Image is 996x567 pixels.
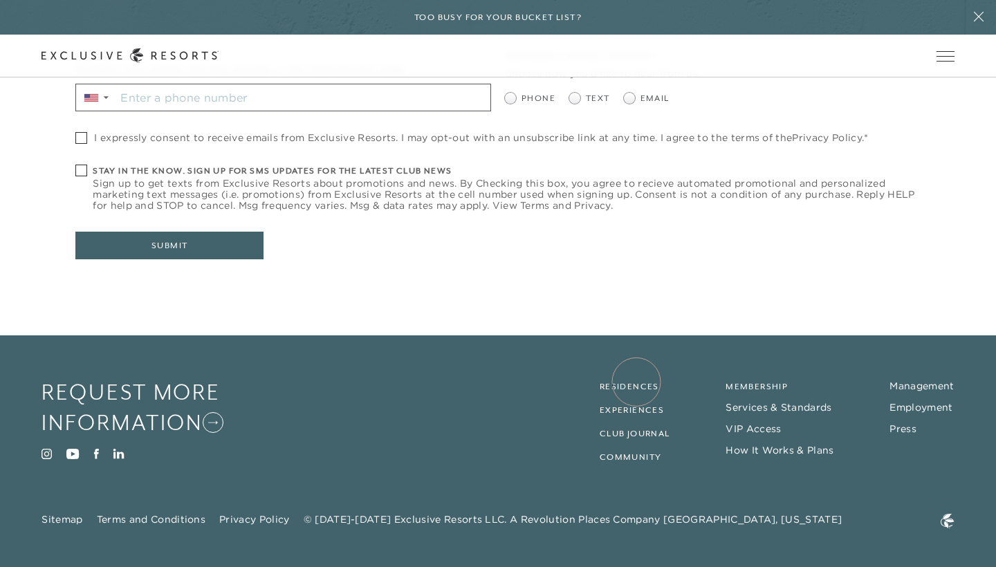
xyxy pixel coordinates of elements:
a: Club Journal [600,429,670,438]
a: Privacy Policy [219,513,289,526]
a: Community [600,452,662,462]
a: Request More Information [41,377,278,438]
a: Management [889,380,954,392]
span: Sign up to get texts from Exclusive Resorts about promotions and news. By Checking this box, you ... [93,178,920,211]
h6: Stay in the know. Sign up for sms updates for the latest club news [93,165,920,178]
a: Experiences [600,405,664,415]
span: © [DATE]-[DATE] Exclusive Resorts LLC. A Revolution Places Company [GEOGRAPHIC_DATA], [US_STATE] [304,512,842,527]
a: Employment [889,401,952,413]
span: ▼ [102,93,111,102]
div: Country Code Selector [76,84,116,111]
span: I expressly consent to receive emails from Exclusive Resorts. I may opt-out with an unsubscribe l... [94,132,868,143]
a: Sitemap [41,513,82,526]
a: Residences [600,382,659,391]
a: VIP Access [726,422,781,435]
a: Privacy Policy [792,131,861,144]
a: Press [889,422,916,435]
a: Terms and Conditions [97,513,205,526]
iframe: Qualified Messenger [982,553,996,567]
span: Text [586,92,610,105]
span: Phone [522,92,555,105]
a: Membership [726,382,788,391]
h6: Too busy for your bucket list? [414,11,582,24]
a: Services & Standards [726,401,831,413]
span: Email [640,92,670,105]
button: Submit [75,232,264,259]
input: Enter a phone number [116,84,490,111]
button: Open navigation [937,51,954,61]
a: How It Works & Plans [726,444,833,456]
